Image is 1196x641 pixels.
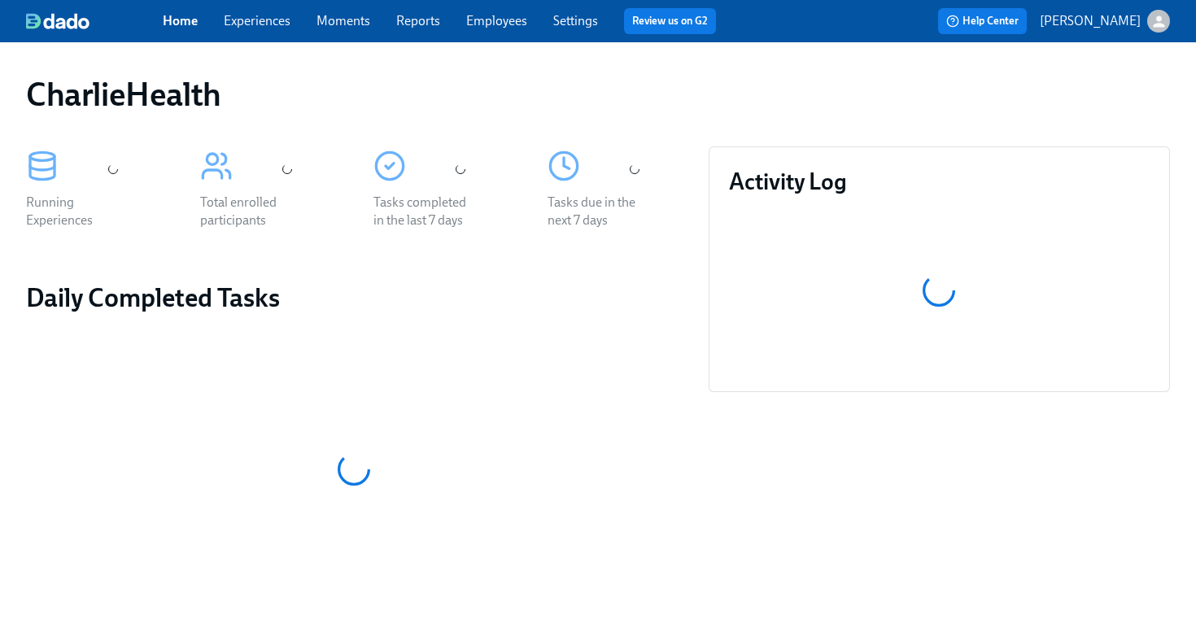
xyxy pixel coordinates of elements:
[1040,12,1141,30] p: [PERSON_NAME]
[200,194,304,229] div: Total enrolled participants
[729,167,1150,196] h3: Activity Log
[26,281,683,314] h2: Daily Completed Tasks
[224,13,290,28] a: Experiences
[632,13,708,29] a: Review us on G2
[316,13,370,28] a: Moments
[548,194,652,229] div: Tasks due in the next 7 days
[624,8,716,34] button: Review us on G2
[163,13,198,28] a: Home
[26,13,89,29] img: dado
[1040,10,1170,33] button: [PERSON_NAME]
[396,13,440,28] a: Reports
[26,75,221,114] h1: CharlieHealth
[946,13,1019,29] span: Help Center
[938,8,1027,34] button: Help Center
[373,194,478,229] div: Tasks completed in the last 7 days
[26,194,130,229] div: Running Experiences
[553,13,598,28] a: Settings
[466,13,527,28] a: Employees
[26,13,163,29] a: dado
